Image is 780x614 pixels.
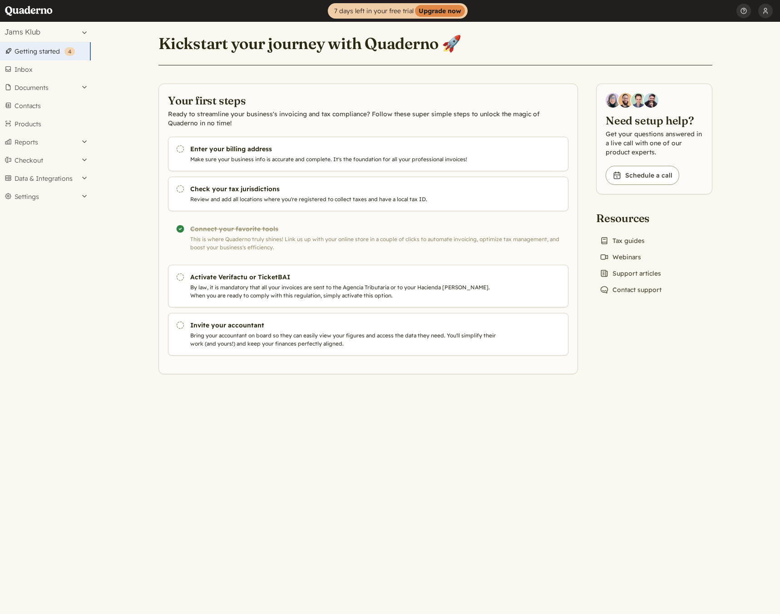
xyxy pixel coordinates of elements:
img: Ivo Oltmans, Business Developer at Quaderno [631,93,646,108]
p: Make sure your business info is accurate and complete. It's the foundation for all your professio... [190,155,500,163]
span: 4 [68,48,71,55]
h2: Need setup help? [606,113,703,128]
h1: Kickstart your journey with Quaderno 🚀 [158,34,461,54]
a: Webinars [596,251,645,263]
a: Tax guides [596,234,648,247]
img: Javier Rubio, DevRel at Quaderno [644,93,658,108]
a: Contact support [596,283,665,296]
h2: Resources [596,211,665,225]
h3: Invite your accountant [190,321,500,330]
h3: Check your tax jurisdictions [190,184,500,193]
p: By law, it is mandatory that all your invoices are sent to the Agencia Tributaria or to your Haci... [190,283,500,300]
a: Support articles [596,267,665,280]
h3: Enter your billing address [190,144,500,153]
a: 7 days left in your free trialUpgrade now [328,3,468,19]
a: Check your tax jurisdictions Review and add all locations where you're registered to collect taxe... [168,177,568,211]
p: Ready to streamline your business's invoicing and tax compliance? Follow these super simple steps... [168,109,568,128]
a: Invite your accountant Bring your accountant on board so they can easily view your figures and ac... [168,313,568,356]
a: Activate Verifactu or TicketBAI By law, it is mandatory that all your invoices are sent to the Ag... [168,265,568,307]
p: Get your questions answered in a live call with one of our product experts. [606,129,703,157]
p: Review and add all locations where you're registered to collect taxes and have a local tax ID. [190,195,500,203]
img: Diana Carrasco, Account Executive at Quaderno [606,93,620,108]
strong: Upgrade now [415,5,465,17]
a: Schedule a call [606,166,679,185]
h2: Your first steps [168,93,568,108]
a: Enter your billing address Make sure your business info is accurate and complete. It's the founda... [168,137,568,171]
p: Bring your accountant on board so they can easily view your figures and access the data they need... [190,332,500,348]
h3: Activate Verifactu or TicketBAI [190,272,500,282]
img: Jairo Fumero, Account Executive at Quaderno [618,93,633,108]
